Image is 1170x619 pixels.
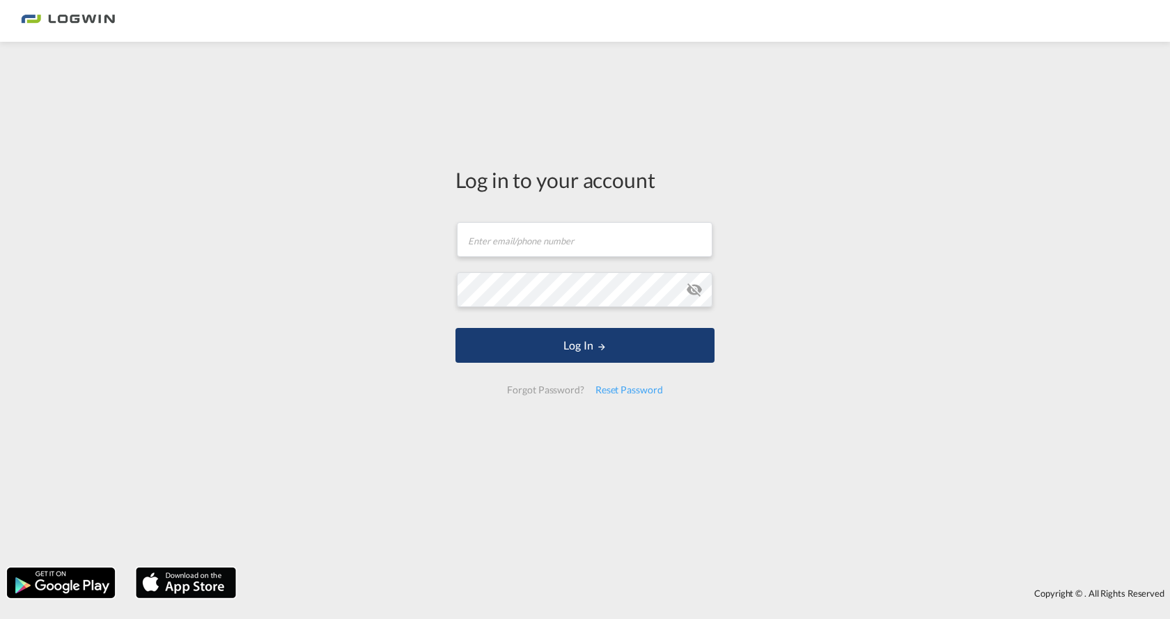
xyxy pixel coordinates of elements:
[21,6,115,37] img: 2761ae10d95411efa20a1f5e0282d2d7.png
[134,566,237,600] img: apple.png
[686,281,703,298] md-icon: icon-eye-off
[501,377,589,402] div: Forgot Password?
[455,165,715,194] div: Log in to your account
[457,222,712,257] input: Enter email/phone number
[455,328,715,363] button: LOGIN
[243,581,1170,605] div: Copyright © . All Rights Reserved
[590,377,669,402] div: Reset Password
[6,566,116,600] img: google.png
